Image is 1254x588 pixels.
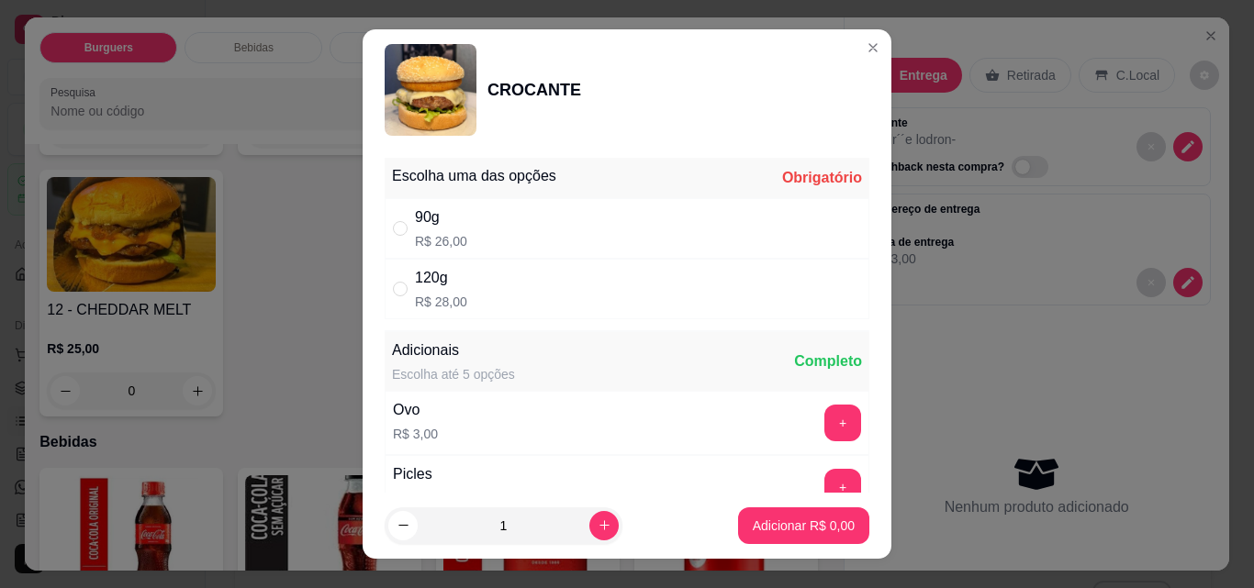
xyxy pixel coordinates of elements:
[385,44,476,136] img: product-image
[415,232,467,250] p: R$ 26,00
[415,267,467,289] div: 120g
[393,425,438,443] p: R$ 3,00
[393,463,438,485] div: Picles
[753,516,855,535] p: Adicionar R$ 0,00
[393,489,438,507] p: R$ 3,00
[393,399,438,421] div: Ovo
[392,365,515,383] div: Escolha até 5 opções
[824,405,861,441] button: add
[388,511,418,540] button: decrease-product-quantity
[782,167,862,189] div: Obrigatório
[415,206,467,228] div: 90g
[738,507,869,544] button: Adicionar R$ 0,00
[392,339,515,361] div: Adicionais
[415,293,467,311] p: R$ 28,00
[392,165,556,187] div: Escolha uma das opções
[824,469,861,505] button: add
[589,511,619,540] button: increase-product-quantity
[487,77,581,103] div: CROCANTE
[858,33,888,62] button: Close
[794,350,862,372] div: Completo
